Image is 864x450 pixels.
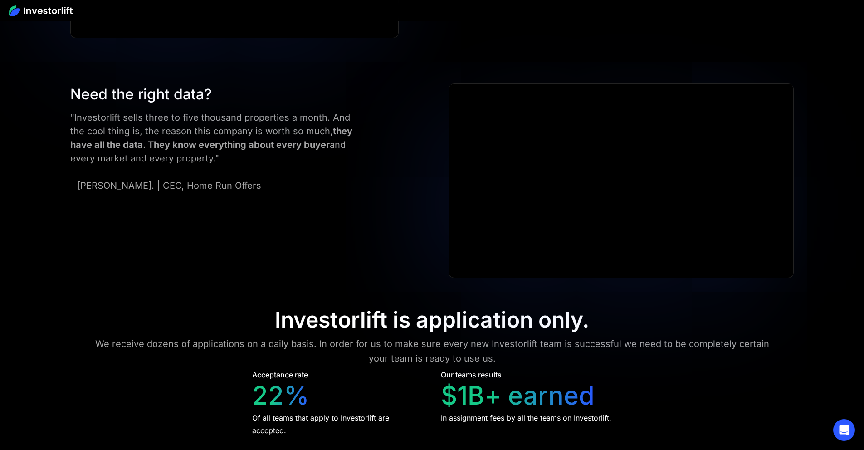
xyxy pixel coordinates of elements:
div: Investorlift is application only. [275,307,589,333]
div: 22% [252,381,309,411]
div: $1B+ earned [441,381,595,411]
div: Open Intercom Messenger [833,419,855,441]
iframe: Ryan Pineda | Testimonial [449,84,793,278]
div: "Investorlift sells three to five thousand properties a month. And the cool thing is, the reason ... [70,111,366,192]
div: Acceptance rate [252,369,308,380]
div: We receive dozens of applications on a daily basis. In order for us to make sure every new Invest... [87,337,778,366]
div: In assignment fees by all the teams on Investorlift. [441,411,611,424]
div: Of all teams that apply to Investorlift are accepted. [252,411,424,437]
div: Need the right data? [70,83,366,105]
strong: they have all the data. They know everything about every buyer [70,126,352,150]
div: Our teams results [441,369,502,380]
